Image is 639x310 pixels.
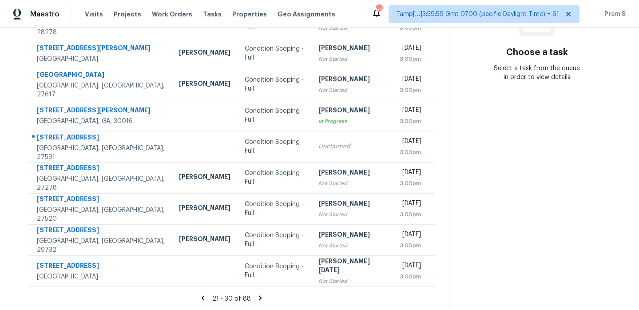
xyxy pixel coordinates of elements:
div: Condition Scoping - Full [245,138,304,155]
div: Condition Scoping - Full [245,44,304,62]
div: 3:00pm [400,179,421,188]
span: Geo Assignments [278,10,335,19]
div: 690 [376,5,382,14]
div: [DATE] [400,44,421,55]
div: Condition Scoping - Full [245,107,304,124]
div: [PERSON_NAME] [318,106,385,117]
span: Visits [85,10,103,19]
div: [GEOGRAPHIC_DATA], GA, 30016 [37,117,165,126]
div: [PERSON_NAME][DATE] [318,257,385,277]
div: 3:00pm [400,241,421,250]
div: [PERSON_NAME] [318,168,385,179]
span: Work Orders [152,10,192,19]
div: Select a task from the queue in order to view details [493,64,581,82]
div: In Progress [318,117,385,126]
div: [STREET_ADDRESS] [37,226,165,237]
div: [PERSON_NAME] [179,203,230,215]
div: [GEOGRAPHIC_DATA], [GEOGRAPHIC_DATA], 28278 [37,19,165,37]
div: 3:00pm [400,86,421,95]
div: [STREET_ADDRESS][PERSON_NAME] [37,44,165,55]
div: [PERSON_NAME] [318,75,385,86]
div: Not Started [318,55,385,64]
div: [PERSON_NAME] [318,199,385,210]
div: [PERSON_NAME] [179,79,230,90]
div: [STREET_ADDRESS][PERSON_NAME] [37,106,165,117]
span: Tasks [203,11,222,17]
span: 21 - 30 of 88 [212,296,251,302]
div: Not Started [318,210,385,219]
div: [STREET_ADDRESS] [37,163,165,175]
div: [DATE] [400,230,421,241]
div: 3:00pm [400,55,421,64]
div: Not Started [318,86,385,95]
div: [GEOGRAPHIC_DATA], [GEOGRAPHIC_DATA], 29732 [37,237,165,254]
div: Condition Scoping - Full [245,262,304,280]
div: Condition Scoping - Full [245,76,304,93]
div: [DATE] [400,199,421,210]
div: Unclaimed [318,142,385,151]
div: Not Started [318,277,385,286]
span: Properties [232,10,267,19]
span: Projects [114,10,141,19]
span: Maestro [30,10,60,19]
div: 3:00pm [400,210,421,219]
div: Condition Scoping - Full [245,231,304,249]
div: 3:00pm [400,117,421,126]
div: Condition Scoping - Full [245,200,304,218]
div: [PERSON_NAME] [318,44,385,55]
div: 3:00pm [400,272,421,281]
div: [DATE] [400,261,421,272]
div: [GEOGRAPHIC_DATA], [GEOGRAPHIC_DATA], 27520 [37,206,165,223]
div: [PERSON_NAME] [179,48,230,59]
div: [PERSON_NAME] [179,234,230,246]
div: [GEOGRAPHIC_DATA], [GEOGRAPHIC_DATA], 27617 [37,81,165,99]
div: [DATE] [400,75,421,86]
div: [GEOGRAPHIC_DATA], [GEOGRAPHIC_DATA], 27278 [37,175,165,192]
span: Tamp[…]3:59:59 Gmt 0700 (pacific Daylight Time) + 61 [396,10,559,19]
div: [PERSON_NAME] [179,172,230,183]
div: [STREET_ADDRESS] [37,133,165,144]
h3: Choose a task [506,48,568,57]
div: Not Started [318,241,385,250]
div: Not Started [318,179,385,188]
div: [GEOGRAPHIC_DATA], [GEOGRAPHIC_DATA], 27591 [37,144,165,162]
div: Not Started [318,24,385,32]
div: [DATE] [400,106,421,117]
div: [GEOGRAPHIC_DATA] [37,55,165,64]
div: [STREET_ADDRESS] [37,261,165,272]
div: [DATE] [400,168,421,179]
div: [GEOGRAPHIC_DATA] [37,70,165,81]
div: [DATE] [400,137,421,148]
div: Condition Scoping - Full [245,169,304,187]
div: [GEOGRAPHIC_DATA] [37,272,165,281]
div: 3:00pm [400,24,421,32]
div: [PERSON_NAME] [318,230,385,241]
div: [STREET_ADDRESS] [37,195,165,206]
span: Prem S [601,10,626,19]
div: 3:00pm [400,148,421,157]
